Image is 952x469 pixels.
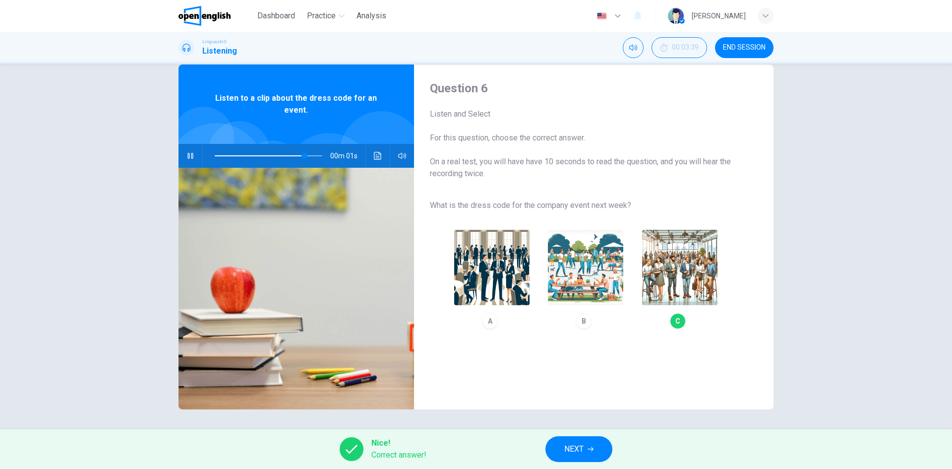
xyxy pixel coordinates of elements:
span: Listen to a clip about the dress code for an event. [211,92,382,116]
span: Dashboard [257,10,295,22]
h1: Listening [202,45,237,57]
button: Dashboard [253,7,299,25]
a: OpenEnglish logo [178,6,253,26]
button: Analysis [353,7,390,25]
span: 00m 01s [330,144,365,168]
button: 00:03:39 [652,37,707,58]
div: Mute [623,37,644,58]
span: Analysis [357,10,386,22]
span: Practice [307,10,336,22]
button: Practice [303,7,349,25]
span: NEXT [564,442,584,456]
span: END SESSION [723,44,766,52]
span: On a real test, you will have have 10 seconds to read the question, and you will hear the recordi... [430,156,742,180]
img: OpenEnglish logo [178,6,231,26]
div: Hide [652,37,707,58]
div: [PERSON_NAME] [692,10,746,22]
img: Profile picture [668,8,684,24]
button: END SESSION [715,37,773,58]
span: 00:03:39 [672,44,699,52]
button: NEXT [545,436,612,462]
span: What is the dress code for the company event next week? [430,200,742,211]
span: Listen and Select [430,108,742,120]
h4: Question 6 [430,80,742,96]
span: Linguaskill [202,38,227,45]
span: For this question, choose the correct answer. [430,132,742,144]
button: Click to see the audio transcription [370,144,386,168]
img: Listen to a clip about the dress code for an event. [178,168,414,409]
img: en [595,12,608,20]
span: Correct answer! [371,449,426,461]
span: Nice! [371,437,426,449]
